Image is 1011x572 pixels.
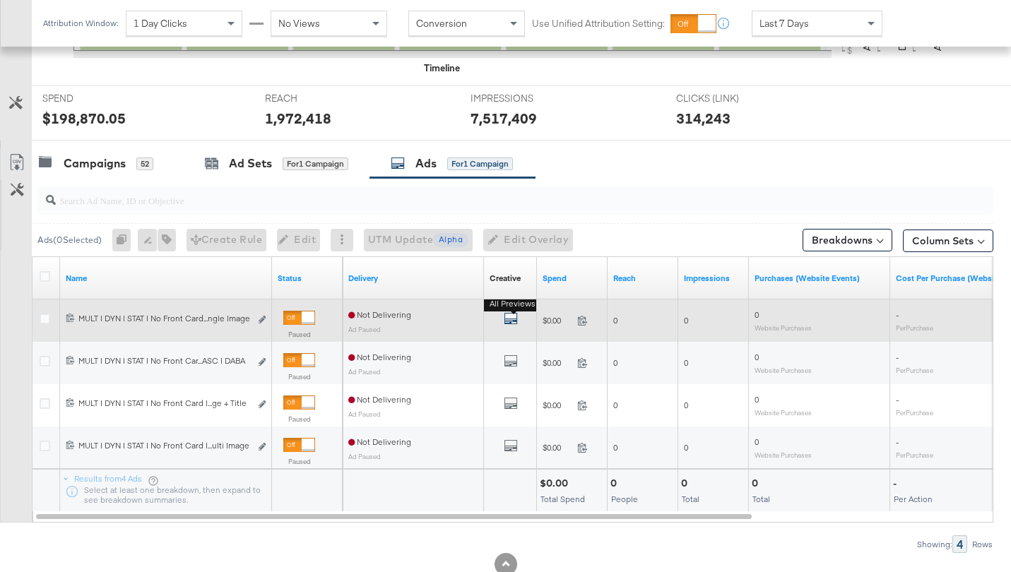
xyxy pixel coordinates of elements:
[896,436,899,447] span: -
[684,357,688,368] span: 0
[490,273,521,284] div: Creative
[348,452,381,460] sub: Ad Paused
[755,323,812,332] sub: Website Purchases
[42,18,119,28] div: Attribution Window:
[803,229,892,251] button: Breakdowns
[283,415,315,424] label: Paused
[610,477,621,490] div: 0
[283,330,315,339] label: Paused
[916,540,952,549] div: Showing:
[348,352,411,362] span: Not Delivering
[931,18,944,51] text: Actions
[613,315,617,326] span: 0
[971,540,993,549] div: Rows
[896,366,933,374] sub: Per Purchase
[348,410,381,418] sub: Ad Paused
[278,17,320,30] span: No Views
[78,440,250,451] div: MULT | DYN | STAT | No Front Card |...ulti Image
[543,400,572,410] span: $0.00
[229,155,272,172] div: Ad Sets
[348,325,381,333] sub: Ad Paused
[894,494,933,504] span: Per Action
[613,357,617,368] span: 0
[348,273,478,284] a: Reflects the ability of your Ad to achieve delivery.
[348,394,411,405] span: Not Delivering
[265,92,371,105] span: REACH
[755,352,759,362] span: 0
[134,17,187,30] span: 1 Day Clicks
[896,309,899,320] span: -
[348,367,381,376] sub: Ad Paused
[348,309,411,320] span: Not Delivering
[447,157,513,170] div: for 1 Campaign
[37,234,102,246] div: Ads ( 0 Selected)
[283,157,348,170] div: for 1 Campaign
[611,494,638,504] span: People
[684,442,688,453] span: 0
[755,273,885,284] a: The number of times a purchase was made tracked by your Custom Audience pixel on your website aft...
[613,273,673,284] a: The number of people your ad was served to.
[283,372,315,381] label: Paused
[759,17,809,30] span: Last 7 Days
[903,230,993,252] button: Column Sets
[278,273,337,284] a: Shows the current state of your Ad.
[424,61,460,75] div: Timeline
[681,477,692,490] div: 0
[543,273,602,284] a: The total amount spent to date.
[676,108,731,129] div: 314,243
[66,273,266,284] a: Ad Name.
[471,108,537,129] div: 7,517,409
[755,451,812,459] sub: Website Purchases
[416,17,467,30] span: Conversion
[682,494,699,504] span: Total
[896,394,899,405] span: -
[755,436,759,447] span: 0
[896,352,899,362] span: -
[752,477,762,490] div: 0
[532,17,665,30] label: Use Unified Attribution Setting:
[78,398,250,409] div: MULT | DYN | STAT | No Front Card |...ge + Title
[136,157,153,170] div: 52
[64,155,126,172] div: Campaigns
[78,313,250,324] div: MULT | DYN | STAT | No Front Card...ngle Image
[755,309,759,320] span: 0
[283,457,315,466] label: Paused
[752,494,770,504] span: Total
[415,155,437,172] div: Ads
[613,400,617,410] span: 0
[543,442,572,453] span: $0.00
[676,92,782,105] span: CLICKS (LINK)
[896,323,933,332] sub: Per Purchase
[265,108,331,129] div: 1,972,418
[684,273,743,284] a: The number of times your ad was served. On mobile apps an ad is counted as served the first time ...
[896,408,933,417] sub: Per Purchase
[952,535,967,553] div: 4
[471,92,577,105] span: IMPRESSIONS
[348,436,411,447] span: Not Delivering
[78,355,250,367] div: MULT | DYN | STAT | No Front Car...ASC | DABA
[543,357,572,368] span: $0.00
[42,92,148,105] span: SPEND
[42,108,126,129] div: $198,870.05
[490,273,521,284] a: Shows the creative associated with your ad.
[896,451,933,459] sub: Per Purchase
[543,315,572,326] span: $0.00
[112,229,138,251] div: 0
[613,442,617,453] span: 0
[896,15,909,51] text: Delivery
[684,315,688,326] span: 0
[755,394,759,405] span: 0
[540,494,585,504] span: Total Spend
[684,400,688,410] span: 0
[540,477,572,490] div: $0.00
[893,477,901,490] div: -
[56,181,909,208] input: Search Ad Name, ID or Objective
[755,408,812,417] sub: Website Purchases
[755,366,812,374] sub: Website Purchases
